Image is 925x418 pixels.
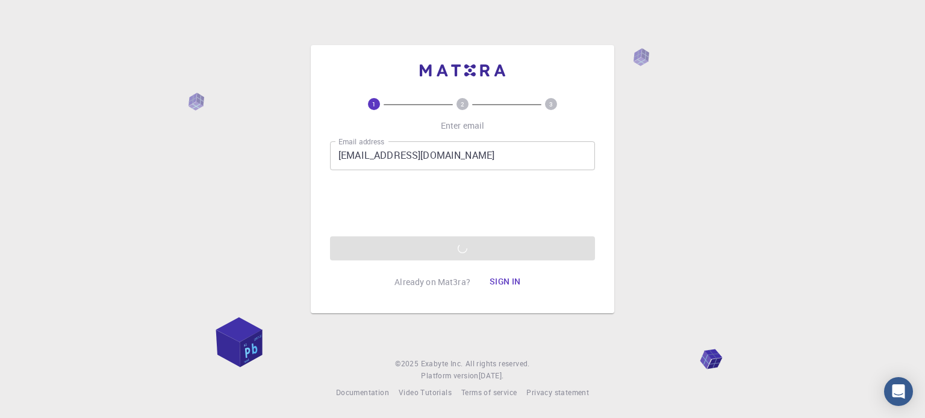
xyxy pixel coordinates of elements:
a: Documentation [336,387,389,399]
button: Sign in [480,270,531,294]
iframe: reCAPTCHA [371,180,554,227]
span: Documentation [336,387,389,397]
text: 1 [372,100,376,108]
span: Terms of service [461,387,517,397]
a: Privacy statement [526,387,589,399]
span: Privacy statement [526,387,589,397]
p: Already on Mat3ra? [394,276,470,288]
span: Platform version [421,370,478,382]
span: [DATE] . [479,370,504,380]
p: Enter email [441,120,485,132]
label: Email address [338,137,384,147]
span: © 2025 [395,358,420,370]
a: Exabyte Inc. [421,358,463,370]
span: Video Tutorials [399,387,452,397]
a: Terms of service [461,387,517,399]
text: 3 [549,100,553,108]
span: All rights reserved. [466,358,530,370]
span: Exabyte Inc. [421,358,463,368]
text: 2 [461,100,464,108]
a: Video Tutorials [399,387,452,399]
div: Open Intercom Messenger [884,377,913,406]
a: [DATE]. [479,370,504,382]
